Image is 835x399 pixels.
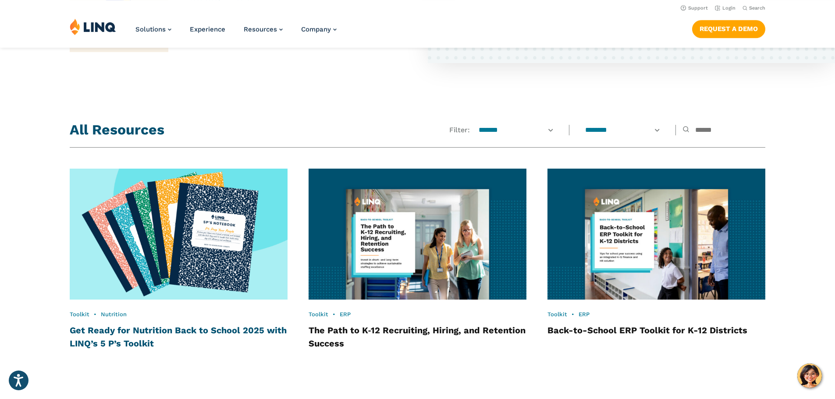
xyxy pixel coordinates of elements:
span: Solutions [135,25,166,33]
a: Get Ready for Nutrition Back to School 2025 with LINQ’s 5 P’s Toolkit [70,325,287,349]
a: ERP [579,311,590,318]
div: • [70,311,288,318]
a: Toolkit [70,311,89,318]
nav: Button Navigation [692,18,765,38]
span: Resources [244,25,277,33]
img: LINQ | K‑12 Software [70,18,116,35]
span: Search [749,5,765,11]
button: Open Search Bar [743,5,765,11]
a: Support [681,5,708,11]
nav: Primary Navigation [135,18,337,47]
span: Company [301,25,331,33]
a: Nutrition [101,311,127,318]
a: Login [715,5,736,11]
img: Recruiting Toolkit Thumbnail [309,169,526,300]
img: ERP Back to School Toolkit [547,169,765,300]
div: • [547,311,765,318]
a: The Path to K‑12 Recruiting, Hiring, and Retention Success [309,325,526,349]
a: Solutions [135,25,171,33]
a: Resources [244,25,283,33]
div: • [309,311,526,318]
a: Toolkit [547,311,567,318]
span: Filter: [449,125,470,135]
a: Back-to-School ERP Toolkit for K-12 Districts [547,325,747,335]
a: Company [301,25,337,33]
a: Experience [190,25,225,33]
h2: All Resources [70,120,164,140]
button: Hello, have a question? Let’s chat. [797,364,822,388]
a: ERP [340,311,351,318]
a: Toolkit [309,311,328,318]
a: Request a Demo [692,20,765,38]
